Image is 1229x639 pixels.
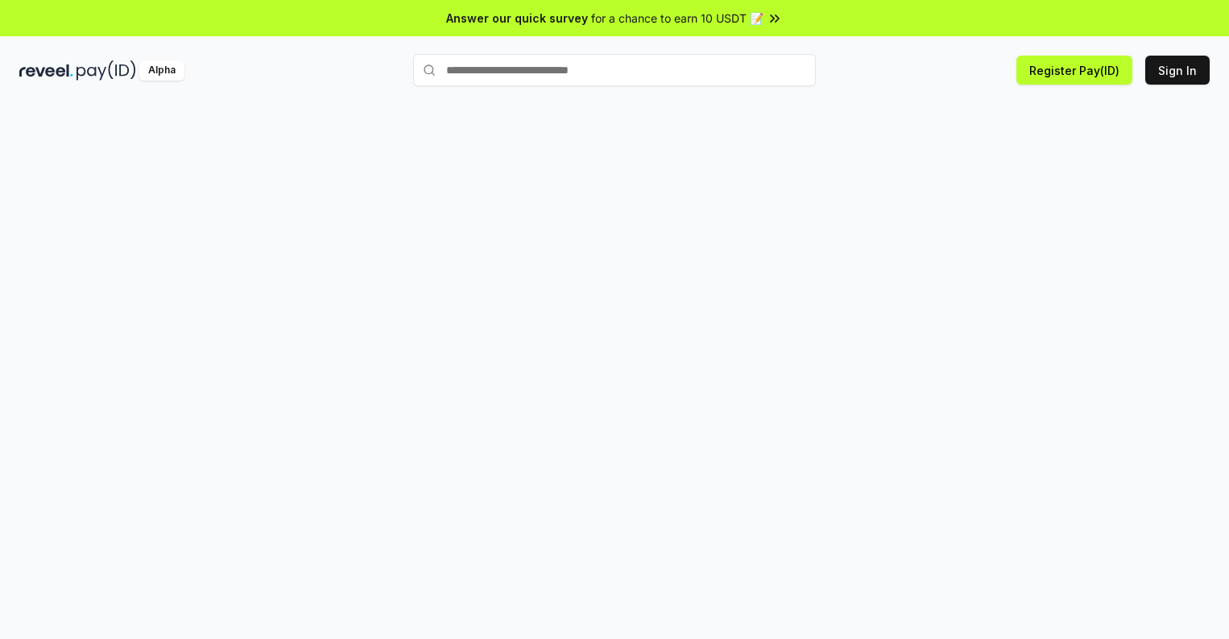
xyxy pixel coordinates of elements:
[1145,56,1210,85] button: Sign In
[1016,56,1132,85] button: Register Pay(ID)
[139,60,184,81] div: Alpha
[19,60,73,81] img: reveel_dark
[77,60,136,81] img: pay_id
[591,10,763,27] span: for a chance to earn 10 USDT 📝
[446,10,588,27] span: Answer our quick survey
